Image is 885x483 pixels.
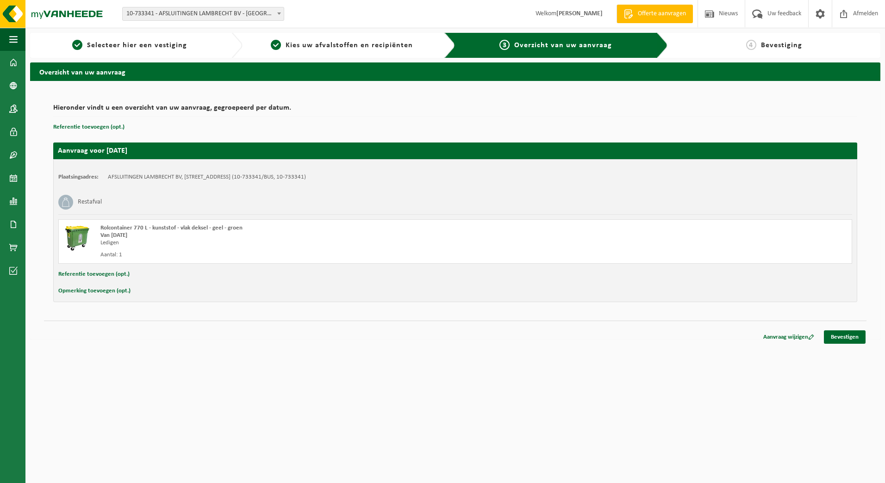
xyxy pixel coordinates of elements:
h3: Restafval [78,195,102,210]
span: 3 [499,40,510,50]
strong: Aanvraag voor [DATE] [58,147,127,155]
span: Selecteer hier een vestiging [87,42,187,49]
strong: Plaatsingsadres: [58,174,99,180]
a: Bevestigen [824,330,866,344]
span: 4 [746,40,756,50]
span: 1 [72,40,82,50]
a: Aanvraag wijzigen [756,330,821,344]
strong: [PERSON_NAME] [556,10,603,17]
span: 10-733341 - AFSLUITINGEN LAMBRECHT BV - OOSTKAMP [122,7,284,21]
span: 2 [271,40,281,50]
button: Referentie toevoegen (opt.) [58,268,130,280]
span: 10-733341 - AFSLUITINGEN LAMBRECHT BV - OOSTKAMP [123,7,284,20]
button: Opmerking toevoegen (opt.) [58,285,131,297]
img: WB-0770-HPE-GN-50.png [63,224,91,252]
button: Referentie toevoegen (opt.) [53,121,125,133]
strong: Van [DATE] [100,232,127,238]
span: Offerte aanvragen [636,9,688,19]
span: Bevestiging [761,42,802,49]
h2: Hieronder vindt u een overzicht van uw aanvraag, gegroepeerd per datum. [53,104,857,117]
span: Overzicht van uw aanvraag [514,42,612,49]
a: Offerte aanvragen [617,5,693,23]
a: 2Kies uw afvalstoffen en recipiënten [247,40,436,51]
div: Aantal: 1 [100,251,492,259]
span: Rolcontainer 770 L - kunststof - vlak deksel - geel - groen [100,225,243,231]
div: Ledigen [100,239,492,247]
td: AFSLUITINGEN LAMBRECHT BV, [STREET_ADDRESS] (10-733341/BUS, 10-733341) [108,173,306,181]
span: Kies uw afvalstoffen en recipiënten [286,42,413,49]
a: 1Selecteer hier een vestiging [35,40,224,51]
h2: Overzicht van uw aanvraag [30,62,880,80]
